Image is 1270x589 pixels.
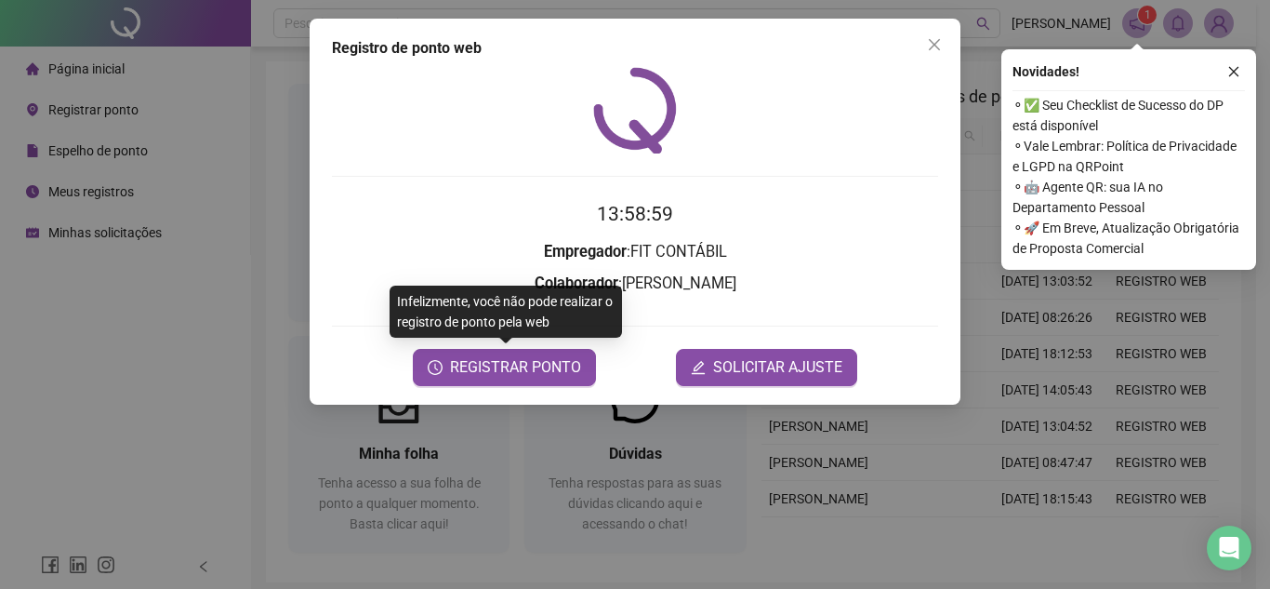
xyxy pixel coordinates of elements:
span: ⚬ Vale Lembrar: Política de Privacidade e LGPD na QRPoint [1012,136,1245,177]
strong: Colaborador [535,274,618,292]
span: close [1227,65,1240,78]
img: QRPoint [593,67,677,154]
span: close [927,37,942,52]
span: REGISTRAR PONTO [450,356,581,379]
button: Close [919,30,949,60]
span: Novidades ! [1012,61,1079,82]
div: Open Intercom Messenger [1207,526,1251,570]
h3: : [PERSON_NAME] [332,272,938,296]
div: Registro de ponto web [332,37,938,60]
span: SOLICITAR AJUSTE [713,356,842,379]
time: 13:58:59 [597,203,673,225]
button: editSOLICITAR AJUSTE [676,349,857,386]
span: clock-circle [428,360,443,375]
strong: Empregador [544,243,627,261]
span: ⚬ 🤖 Agente QR: sua IA no Departamento Pessoal [1012,177,1245,218]
button: REGISTRAR PONTO [413,349,596,386]
span: ⚬ ✅ Seu Checklist de Sucesso do DP está disponível [1012,95,1245,136]
span: edit [691,360,706,375]
h3: : FIT CONTÁBIL [332,240,938,264]
div: Infelizmente, você não pode realizar o registro de ponto pela web [390,286,622,338]
span: ⚬ 🚀 Em Breve, Atualização Obrigatória de Proposta Comercial [1012,218,1245,259]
